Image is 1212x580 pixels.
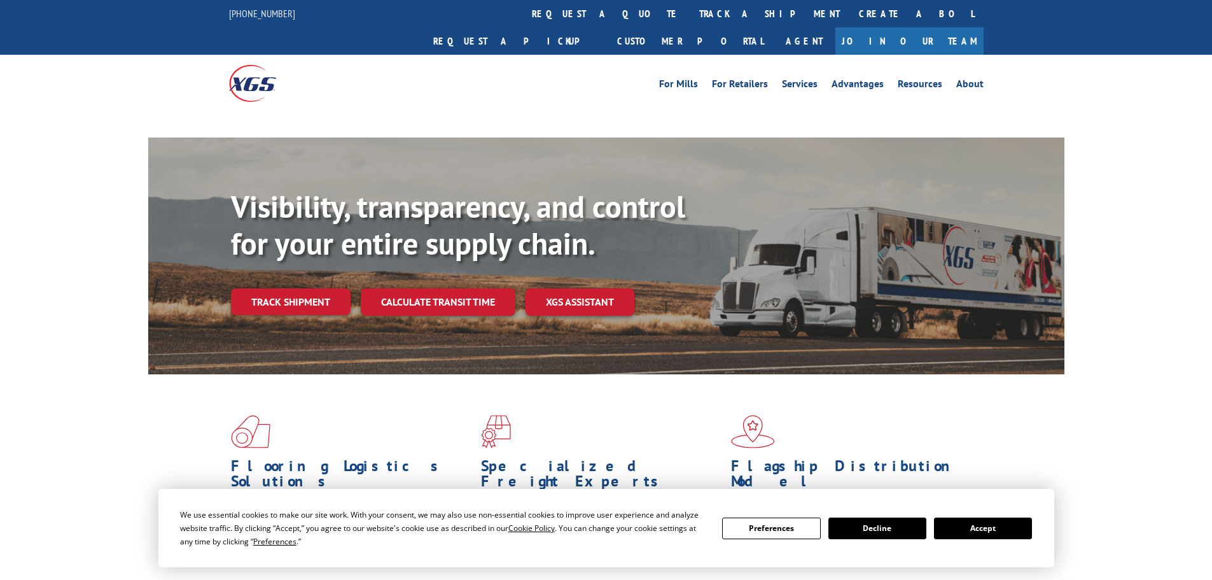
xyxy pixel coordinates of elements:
[934,518,1032,539] button: Accept
[722,518,820,539] button: Preferences
[832,79,884,93] a: Advantages
[782,79,818,93] a: Services
[712,79,768,93] a: For Retailers
[231,458,471,495] h1: Flooring Logistics Solutions
[898,79,942,93] a: Resources
[481,458,721,495] h1: Specialized Freight Experts
[659,79,698,93] a: For Mills
[773,27,835,55] a: Agent
[508,523,555,534] span: Cookie Policy
[608,27,773,55] a: Customer Portal
[835,27,984,55] a: Join Our Team
[158,489,1054,567] div: Cookie Consent Prompt
[731,458,972,495] h1: Flagship Distribution Model
[229,7,295,20] a: [PHONE_NUMBER]
[424,27,608,55] a: Request a pickup
[231,288,351,315] a: Track shipment
[180,508,707,548] div: We use essential cookies to make our site work. With your consent, we may also use non-essential ...
[231,415,270,448] img: xgs-icon-total-supply-chain-intelligence-red
[526,288,634,316] a: XGS ASSISTANT
[231,187,685,263] b: Visibility, transparency, and control for your entire supply chain.
[828,518,926,539] button: Decline
[361,288,515,316] a: Calculate transit time
[731,415,775,448] img: xgs-icon-flagship-distribution-model-red
[253,536,296,547] span: Preferences
[956,79,984,93] a: About
[481,415,511,448] img: xgs-icon-focused-on-flooring-red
